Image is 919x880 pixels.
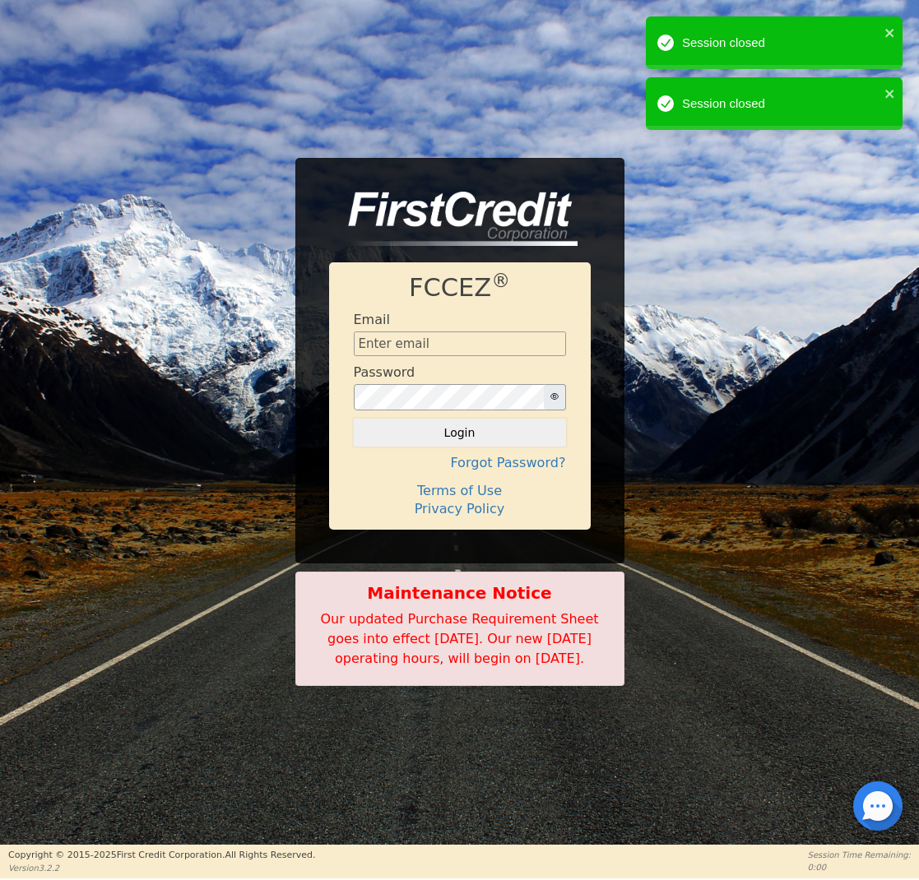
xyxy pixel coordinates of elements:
h1: FCCEZ [354,273,566,303]
button: close [884,23,896,42]
p: Copyright © 2015- 2025 First Credit Corporation. [8,849,315,863]
h4: Forgot Password? [354,455,566,470]
b: Maintenance Notice [304,581,615,605]
img: logo-CMu_cnol.png [329,192,578,246]
span: Our updated Purchase Requirement Sheet goes into effect [DATE]. Our new [DATE] operating hours, w... [321,611,599,666]
button: Login [354,419,566,447]
sup: ® [491,270,510,291]
h4: Terms of Use [354,483,566,498]
p: 0:00 [808,861,911,873]
button: close [884,84,896,103]
h4: Password [354,364,415,380]
p: Session Time Remaining: [808,849,911,861]
h4: Privacy Policy [354,501,566,516]
div: Session closed [682,34,880,53]
input: Enter email [354,331,566,356]
input: password [354,384,545,410]
h4: Email [354,312,390,327]
div: Session closed [682,95,880,113]
span: All Rights Reserved. [225,850,315,860]
p: Version 3.2.2 [8,862,315,874]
